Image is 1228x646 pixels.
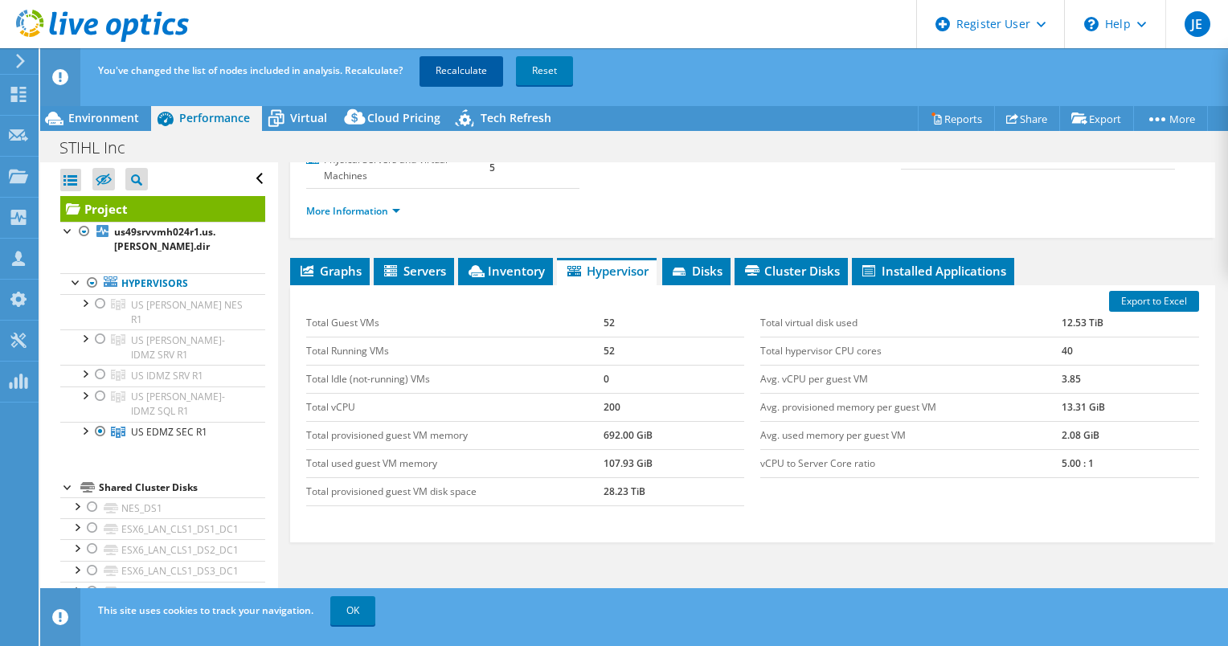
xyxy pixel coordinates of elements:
span: Cloud Pricing [367,110,440,125]
span: Graphs [298,263,362,279]
a: Project [60,196,265,222]
td: 107.93 GiB [604,449,744,477]
a: Hypervisors [60,273,265,294]
div: Shared Cluster Disks [99,478,265,497]
a: Reset [516,56,573,85]
span: Disks [670,263,722,279]
a: US OLAN NES R1 [60,294,265,329]
a: Export to Excel [1109,291,1199,312]
td: Total hypervisor CPU cores [760,337,1062,365]
a: US EDMZ SEC R1 [60,422,265,443]
a: US OLAN-IDMZ SQL R1 [60,386,265,422]
a: NES_DS1 [60,497,265,518]
a: ESX6_LAN_CLS1_DS1_DC1 [60,518,265,539]
td: 2.08 GiB [1062,421,1199,449]
td: 692.00 GiB [604,421,744,449]
td: Avg. vCPU per guest VM [760,365,1062,393]
td: Total used guest VM memory [306,449,604,477]
span: US [PERSON_NAME] NES R1 [131,298,243,326]
span: US [PERSON_NAME]-IDMZ SQL R1 [131,390,225,418]
td: 12.53 TiB [1062,309,1199,337]
td: 52 [604,337,744,365]
span: Servers [382,263,446,279]
td: Total Guest VMs [306,309,604,337]
a: Export [1059,106,1134,131]
a: More [1133,106,1208,131]
span: Inventory [466,263,545,279]
span: Tech Refresh [481,110,551,125]
td: Avg. used memory per guest VM [760,421,1062,449]
a: ESX6_LAN_CLS1_DS3_DC1 [60,561,265,582]
a: US IDMZ SRV R1 [60,365,265,386]
a: ESX6_LAN_SQLCLS_DS1_DC1 [60,582,265,603]
a: Share [994,106,1060,131]
b: us49srvvmh024r1.us.[PERSON_NAME].dir [114,225,215,253]
td: 28.23 TiB [604,477,744,505]
a: Reports [918,106,995,131]
td: vCPU to Server Core ratio [760,449,1062,477]
td: 40 [1062,337,1199,365]
a: Recalculate [420,56,503,85]
a: More Information [306,204,400,218]
td: Total provisioned guest VM disk space [306,477,604,505]
td: Total virtual disk used [760,309,1062,337]
span: US EDMZ SEC R1 [131,425,207,439]
span: US [PERSON_NAME]-IDMZ SRV R1 [131,333,225,362]
svg: \n [1084,17,1099,31]
span: Virtual [290,110,327,125]
td: 0 [604,365,744,393]
span: You've changed the list of nodes included in analysis. Recalculate? [98,63,403,77]
td: 200 [604,393,744,421]
td: 5.00 : 1 [1062,449,1199,477]
h1: STIHL Inc [52,139,150,157]
td: Total provisioned guest VM memory [306,421,604,449]
td: Total Running VMs [306,337,604,365]
span: JE [1185,11,1210,37]
td: 52 [604,309,744,337]
span: Installed Applications [860,263,1006,279]
b: 5 [489,161,495,174]
span: Cluster Disks [743,263,840,279]
a: us49srvvmh024r1.us.[PERSON_NAME].dir [60,222,265,257]
label: Physical Servers and Virtual Machines [306,152,489,184]
span: Hypervisor [565,263,649,279]
td: Total vCPU [306,393,604,421]
span: Environment [68,110,139,125]
a: OK [330,596,375,625]
td: Avg. provisioned memory per guest VM [760,393,1062,421]
a: US OLAN-IDMZ SRV R1 [60,329,265,365]
span: Performance [179,110,250,125]
td: 13.31 GiB [1062,393,1199,421]
span: This site uses cookies to track your navigation. [98,603,313,617]
td: 3.85 [1062,365,1199,393]
td: Total Idle (not-running) VMs [306,365,604,393]
span: US IDMZ SRV R1 [131,369,203,382]
a: ESX6_LAN_CLS1_DS2_DC1 [60,539,265,560]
